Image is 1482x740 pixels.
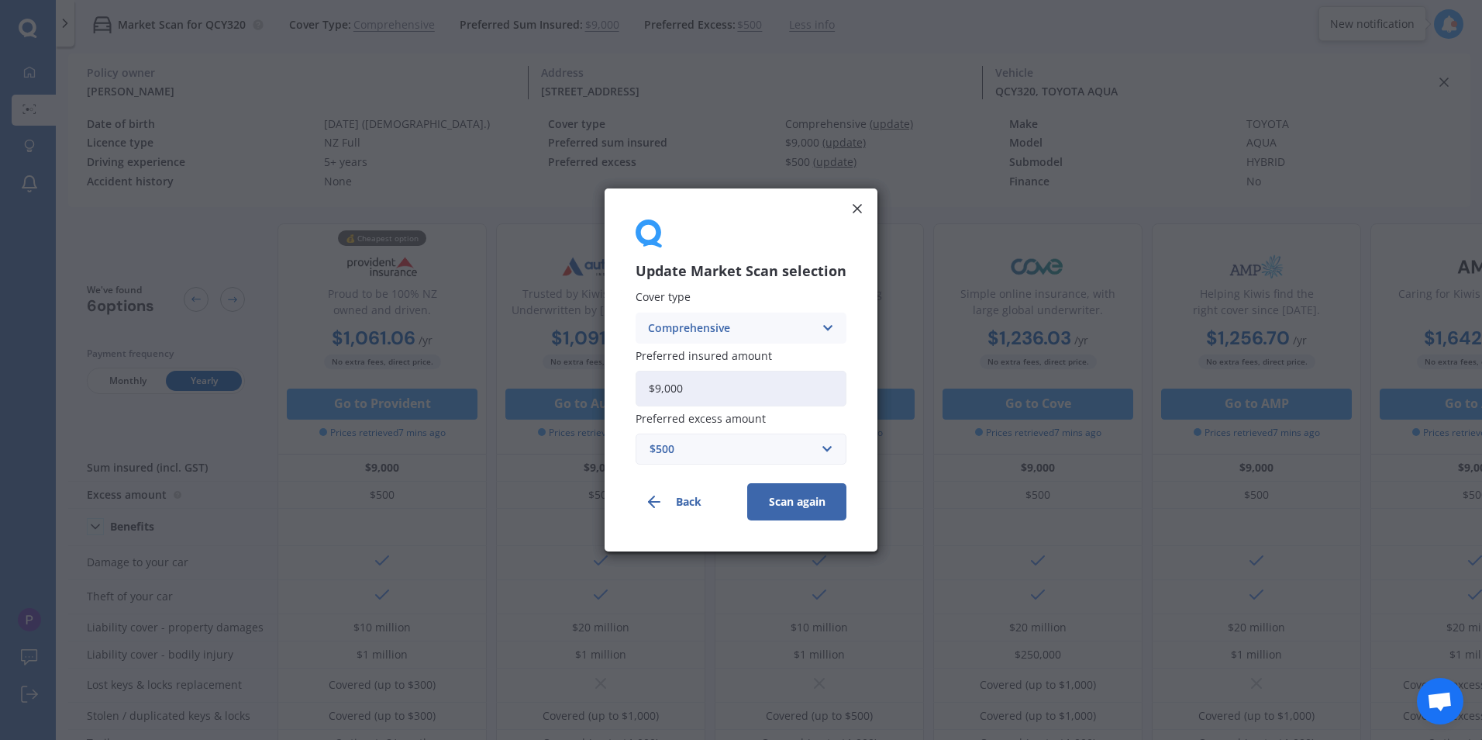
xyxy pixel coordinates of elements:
[636,411,766,426] span: Preferred excess amount
[636,290,691,305] span: Cover type
[636,348,772,363] span: Preferred insured amount
[747,483,846,520] button: Scan again
[636,371,846,406] input: Enter amount
[650,441,814,458] div: $500
[636,483,735,520] button: Back
[648,320,814,337] div: Comprehensive
[1417,678,1463,724] a: Open chat
[636,262,846,280] h3: Update Market Scan selection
